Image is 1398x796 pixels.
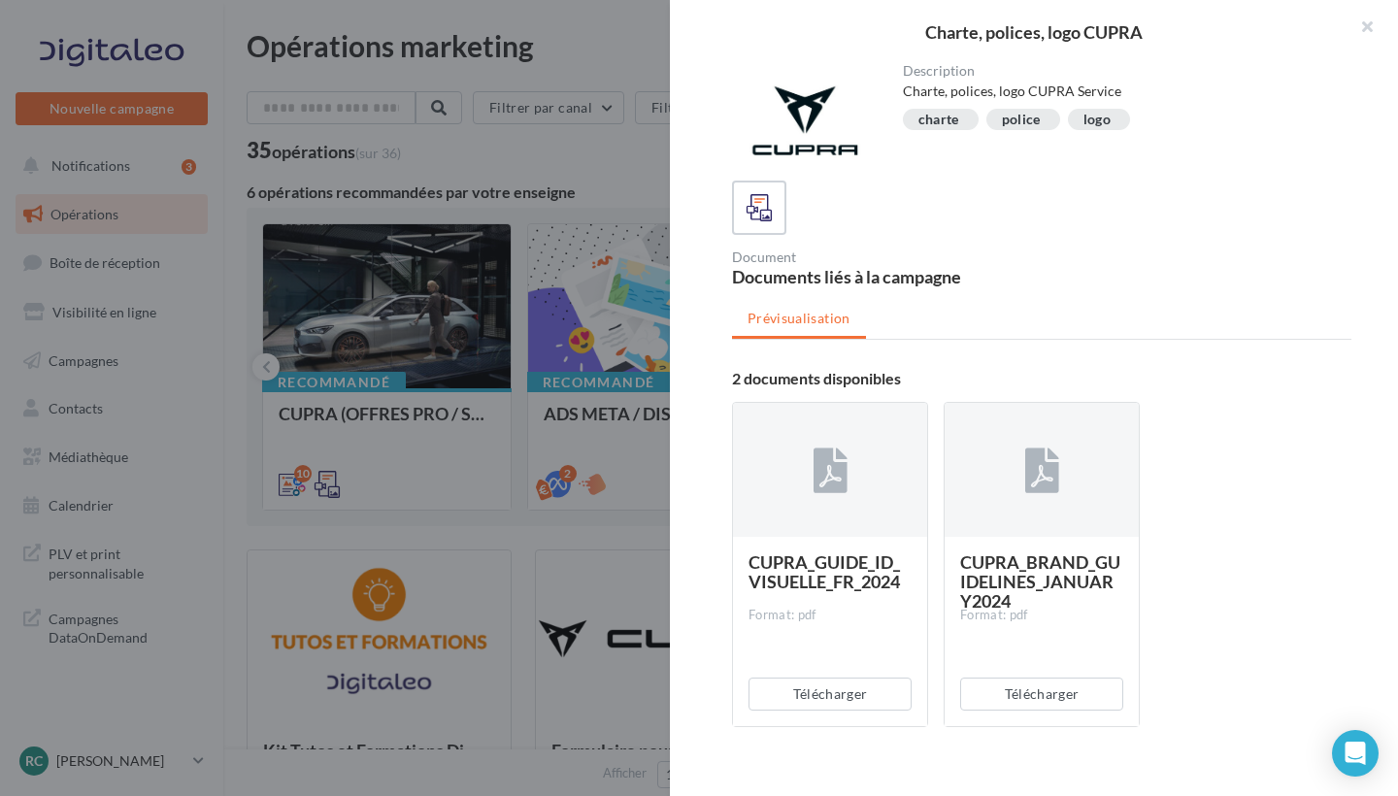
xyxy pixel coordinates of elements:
[732,250,1034,264] div: Document
[749,607,912,624] div: Format: pdf
[732,268,1034,285] div: Documents liés à la campagne
[918,113,959,127] div: charte
[960,678,1123,711] button: Télécharger
[1002,113,1041,127] div: police
[749,678,912,711] button: Télécharger
[903,64,1337,78] div: Description
[732,371,1351,386] div: 2 documents disponibles
[903,82,1337,101] div: Charte, polices, logo CUPRA Service
[960,607,1123,624] div: Format: pdf
[1332,730,1379,777] div: Open Intercom Messenger
[701,23,1367,41] div: Charte, polices, logo CUPRA
[749,551,900,592] span: CUPRA_GUIDE_ID_VISUELLE_FR_2024
[1083,113,1111,127] div: logo
[960,551,1120,612] span: CUPRA_BRAND_GUIDELINES_JANUARY2024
